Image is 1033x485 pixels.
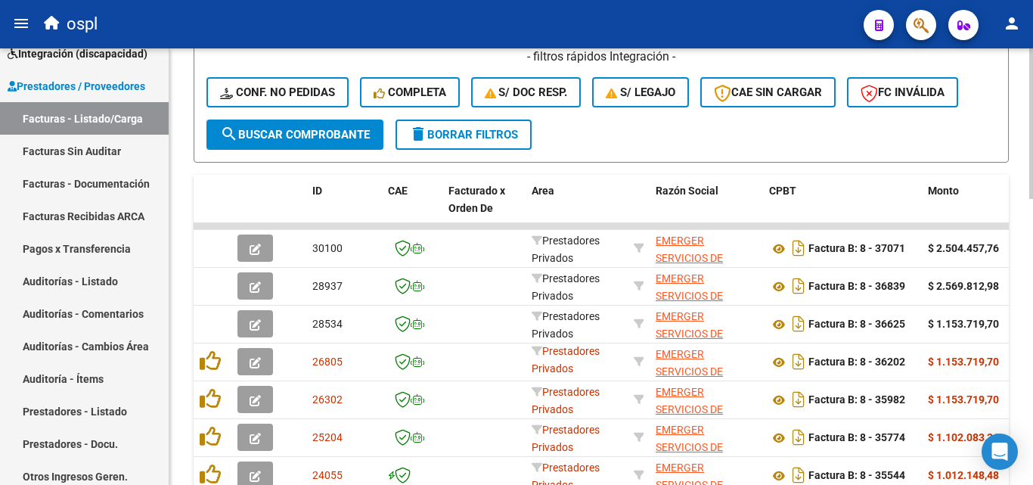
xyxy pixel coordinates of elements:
span: Prestadores Privados [532,272,600,302]
button: FC Inválida [847,77,958,107]
span: Razón Social [656,185,718,197]
span: Area [532,185,554,197]
strong: Factura B: 8 - 35544 [808,470,905,482]
strong: $ 1.153.719,70 [928,318,999,330]
span: S/ legajo [606,85,675,99]
i: Descargar documento [789,425,808,449]
mat-icon: person [1003,14,1021,33]
strong: $ 1.102.083,36 [928,431,999,443]
i: Descargar documento [789,236,808,260]
mat-icon: menu [12,14,30,33]
mat-icon: delete [409,125,427,143]
strong: Factura B: 8 - 36202 [808,356,905,368]
span: S/ Doc Resp. [485,85,568,99]
div: 30677512519 [656,232,757,264]
i: Descargar documento [789,274,808,298]
strong: Factura B: 8 - 36839 [808,281,905,293]
strong: $ 1.153.719,70 [928,356,999,368]
span: Monto [928,185,959,197]
span: 24055 [312,469,343,481]
span: 28937 [312,280,343,292]
span: Borrar Filtros [409,128,518,141]
strong: $ 2.569.812,98 [928,280,999,292]
span: CPBT [769,185,796,197]
div: Open Intercom Messenger [982,434,1018,470]
i: Descargar documento [789,312,808,336]
span: 26805 [312,356,343,368]
div: 30677512519 [656,346,757,378]
datatable-header-cell: ID [306,175,382,241]
strong: Factura B: 8 - 37071 [808,243,905,255]
button: CAE SIN CARGAR [700,77,836,107]
strong: Factura B: 8 - 35774 [808,432,905,444]
datatable-header-cell: CPBT [763,175,922,241]
button: Borrar Filtros [396,120,532,150]
strong: Factura B: 8 - 36625 [808,319,905,331]
button: Conf. no pedidas [206,77,349,107]
span: Integración (discapacidad) [8,45,147,62]
span: EMERGER SERVICIOS DE SALUD S.A. [656,424,723,471]
div: 30677512519 [656,270,757,302]
span: Prestadores Privados [532,235,600,264]
span: Conf. no pedidas [220,85,335,99]
span: 25204 [312,431,343,443]
span: Prestadores / Proveedores [8,78,145,95]
i: Descargar documento [789,350,808,374]
span: CAE [388,185,408,197]
span: Prestadores Privados [532,386,600,415]
span: EMERGER SERVICIOS DE SALUD S.A. [656,348,723,395]
button: Completa [360,77,460,107]
strong: $ 1.153.719,70 [928,393,999,406]
strong: $ 2.504.457,76 [928,242,999,254]
span: Completa [374,85,446,99]
div: 30677512519 [656,421,757,453]
datatable-header-cell: Area [526,175,628,241]
span: ID [312,185,322,197]
datatable-header-cell: CAE [382,175,442,241]
button: Buscar Comprobante [206,120,383,150]
span: FC Inválida [861,85,945,99]
span: 26302 [312,393,343,406]
span: CAE SIN CARGAR [714,85,822,99]
datatable-header-cell: Facturado x Orden De [442,175,526,241]
strong: Factura B: 8 - 35982 [808,394,905,406]
button: S/ legajo [592,77,689,107]
span: 28534 [312,318,343,330]
i: Descargar documento [789,387,808,412]
span: Facturado x Orden De [448,185,505,214]
span: EMERGER SERVICIOS DE SALUD S.A. [656,235,723,281]
span: ospl [67,8,98,41]
strong: $ 1.012.148,48 [928,469,999,481]
h4: - filtros rápidos Integración - [206,48,996,65]
datatable-header-cell: Razón Social [650,175,763,241]
span: Prestadores Privados [532,424,600,453]
span: EMERGER SERVICIOS DE SALUD S.A. [656,272,723,319]
button: S/ Doc Resp. [471,77,582,107]
span: Buscar Comprobante [220,128,370,141]
span: 30100 [312,242,343,254]
span: EMERGER SERVICIOS DE SALUD S.A. [656,310,723,357]
span: EMERGER SERVICIOS DE SALUD S.A. [656,386,723,433]
div: 30677512519 [656,384,757,415]
mat-icon: search [220,125,238,143]
div: 30677512519 [656,308,757,340]
span: Prestadores Privados [532,310,600,340]
datatable-header-cell: Monto [922,175,1013,241]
